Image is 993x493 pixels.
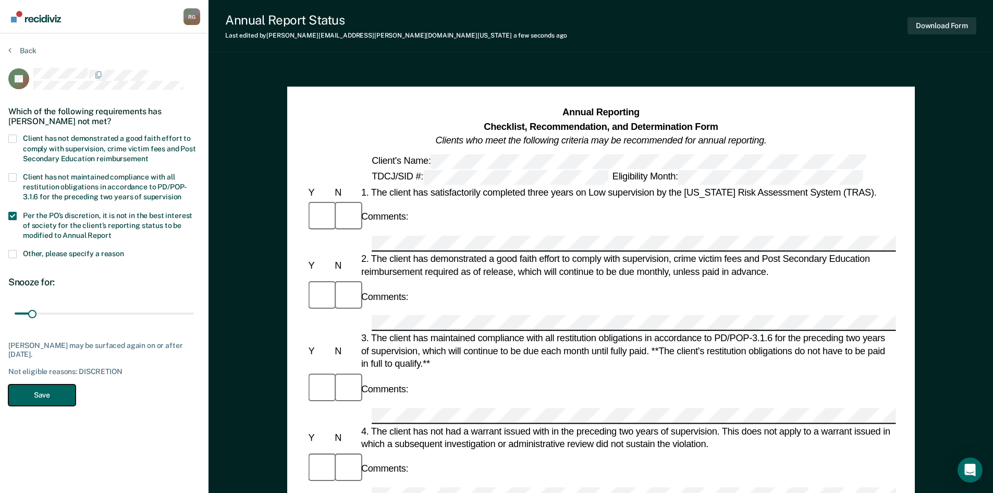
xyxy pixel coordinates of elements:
span: Client has not maintained compliance with all restitution obligations in accordance to PD/POP-3.1... [23,173,187,201]
div: Y [306,431,333,443]
div: Snooze for: [8,276,200,288]
div: Comments: [359,291,410,303]
div: [PERSON_NAME] may be surfaced again on or after [DATE]. [8,341,200,359]
div: N [333,186,359,198]
button: Save [8,384,76,406]
div: Comments: [359,462,410,475]
div: R G [183,8,200,25]
button: Back [8,46,36,55]
div: Open Intercom Messenger [958,458,983,483]
div: Y [306,345,333,357]
div: Comments: [359,383,410,395]
div: Y [306,259,333,271]
div: Not eligible reasons: DISCRETION [8,367,200,376]
strong: Checklist, Recommendation, and Determination Form [484,121,718,131]
div: Last edited by [PERSON_NAME][EMAIL_ADDRESS][PERSON_NAME][DOMAIN_NAME][US_STATE] [225,32,567,39]
span: Other, please specify a reason [23,249,124,258]
div: Annual Report Status [225,13,567,28]
button: Profile dropdown button [183,8,200,25]
div: Client's Name: [370,154,868,169]
div: N [333,431,359,443]
button: Download Form [908,17,976,34]
span: Client has not demonstrated a good faith effort to comply with supervision, crime victim fees and... [23,134,196,162]
div: 4. The client has not had a warrant issued with in the preceding two years of supervision. This d... [359,425,896,450]
span: Per the PO’s discretion, it is not in the best interest of society for the client’s reporting sta... [23,211,192,239]
em: Clients who meet the following criteria may be recommended for annual reporting. [435,135,766,146]
div: Eligibility Month: [610,170,865,184]
div: Y [306,186,333,198]
div: 3. The client has maintained compliance with all restitution obligations in accordance to PD/POP-... [359,332,896,370]
span: a few seconds ago [513,32,567,39]
div: 2. The client has demonstrated a good faith effort to comply with supervision, crime victim fees ... [359,252,896,278]
strong: Annual Reporting [562,107,640,117]
div: Comments: [359,211,410,223]
div: TDCJ/SID #: [370,170,610,184]
img: Recidiviz [11,11,61,22]
div: N [333,259,359,271]
div: Which of the following requirements has [PERSON_NAME] not met? [8,98,200,135]
div: N [333,345,359,357]
div: 1. The client has satisfactorily completed three years on Low supervision by the [US_STATE] Risk ... [359,186,896,198]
